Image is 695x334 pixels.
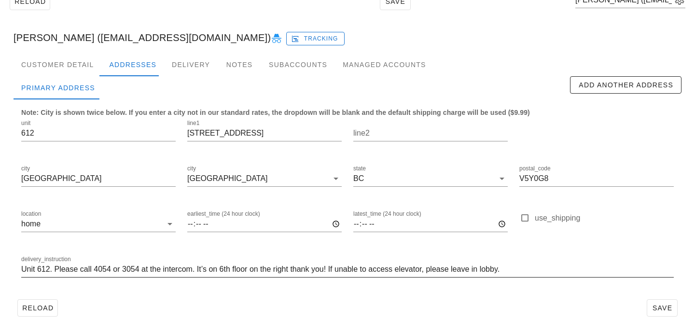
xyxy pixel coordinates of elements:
[218,53,261,76] div: Notes
[21,216,176,232] div: locationhome
[286,32,345,45] button: Tracking
[14,76,103,99] div: Primary Address
[286,30,345,45] a: Tracking
[21,120,30,127] label: unit
[261,53,335,76] div: Subaccounts
[335,53,433,76] div: Managed Accounts
[164,53,218,76] div: Delivery
[293,34,338,43] span: Tracking
[570,76,681,94] button: Add Another Address
[22,304,54,312] span: Reload
[187,120,199,127] label: line1
[21,109,530,116] b: Note: City is shown twice below. If you enter a city not in our standard rates, the dropdown will...
[101,53,164,76] div: Addresses
[187,174,268,183] div: [GEOGRAPHIC_DATA]
[353,210,421,218] label: latest_time (24 hour clock)
[17,299,58,317] button: Reload
[6,22,689,53] div: [PERSON_NAME] ([EMAIL_ADDRESS][DOMAIN_NAME])
[187,171,342,186] div: city[GEOGRAPHIC_DATA]
[519,165,551,172] label: postal_code
[651,304,673,312] span: Save
[187,165,196,172] label: city
[21,220,41,228] div: home
[14,53,101,76] div: Customer Detail
[647,299,678,317] button: Save
[353,171,508,186] div: stateBC
[21,165,30,172] label: city
[21,210,41,218] label: location
[353,174,364,183] div: BC
[353,165,366,172] label: state
[21,256,71,263] label: delivery_instruction
[535,213,674,223] label: use_shipping
[578,81,673,89] span: Add Another Address
[187,210,260,218] label: earliest_time (24 hour clock)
